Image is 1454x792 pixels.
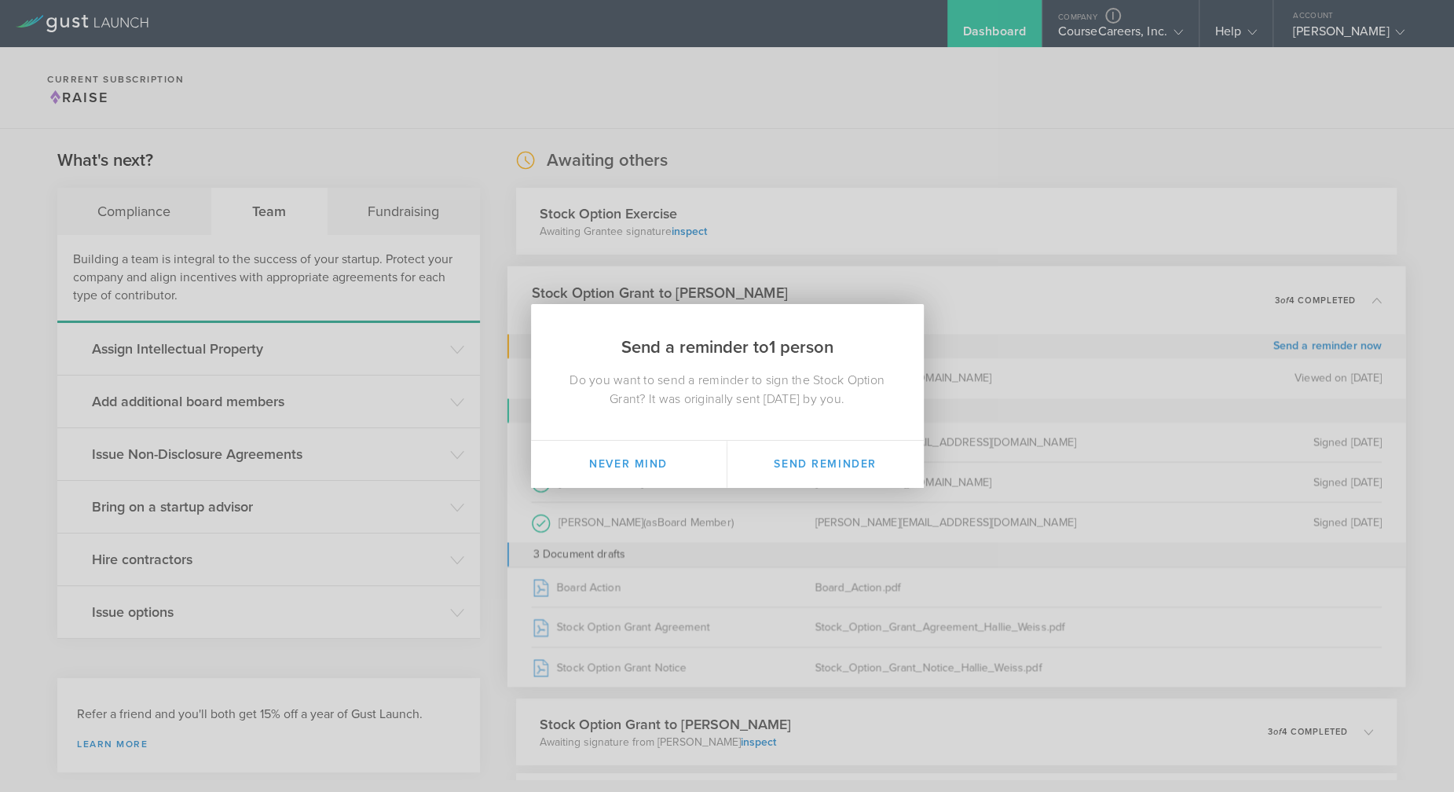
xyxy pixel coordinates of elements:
[769,337,833,357] span: 1 person
[727,441,924,488] button: Send Reminder
[570,372,884,407] span: Do you want to send a reminder to sign the Stock Option Grant? It was originally sent [DATE] by you.
[531,304,924,371] h2: Send a reminder to
[1375,717,1454,792] iframe: Chat Widget
[531,441,727,488] button: Never mind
